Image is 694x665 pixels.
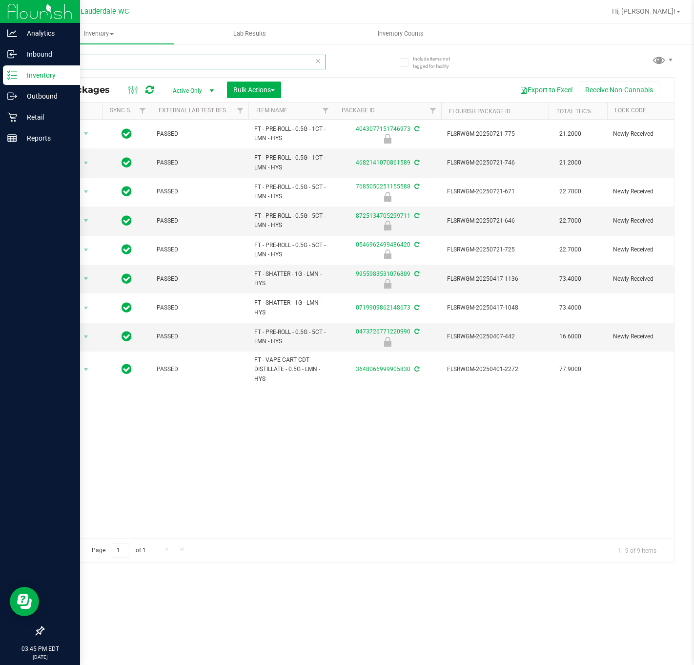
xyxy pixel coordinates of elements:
[356,304,410,311] a: 0719909862148673
[254,328,328,346] span: FT - PRE-ROLL - 0.5G - 5CT - LMN - HYS
[554,156,586,170] span: 21.2000
[342,107,375,114] a: Package ID
[579,82,659,98] button: Receive Non-Cannabis
[122,362,132,376] span: In Sync
[254,270,328,288] span: FT - SHATTER - 1G - LMN - HYS
[80,243,92,257] span: select
[254,153,328,172] span: FT - PRE-ROLL - 0.5G - 1CT - LMN - HYS
[227,82,281,98] button: Bulk Actions
[10,587,39,616] iframe: Resource center
[17,69,76,81] p: Inventory
[613,129,674,139] span: Newly Received
[80,363,92,376] span: select
[7,28,17,38] inline-svg: Analytics
[612,7,675,15] span: Hi, [PERSON_NAME]!
[615,107,646,114] a: Lock Code
[220,29,279,38] span: Lab Results
[80,185,92,199] span: select
[554,362,586,376] span: 77.9000
[447,187,543,196] span: FLSRWGM-20250721-671
[332,134,443,144] div: Newly Received
[365,29,437,38] span: Inventory Counts
[332,192,443,202] div: Newly Received
[83,543,154,558] span: Page of 1
[449,108,510,115] a: Flourish Package ID
[157,129,243,139] span: PASSED
[157,332,243,341] span: PASSED
[23,23,174,44] a: Inventory
[413,183,419,190] span: Sync from Compliance System
[447,245,543,254] span: FLSRWGM-20250721-725
[254,183,328,201] span: FT - PRE-ROLL - 0.5G - 5CT - LMN - HYS
[17,90,76,102] p: Outbound
[556,108,592,115] a: Total THC%
[7,49,17,59] inline-svg: Inbound
[447,216,543,226] span: FLSRWGM-20250721-646
[413,125,419,132] span: Sync from Compliance System
[447,365,543,374] span: FLSRWGM-20250401-2272
[325,23,476,44] a: Inventory Counts
[17,48,76,60] p: Inbound
[318,103,334,119] a: Filter
[233,86,275,94] span: Bulk Actions
[613,187,674,196] span: Newly Received
[174,23,325,44] a: Lab Results
[4,653,76,661] p: [DATE]
[80,156,92,170] span: select
[80,301,92,315] span: select
[613,245,674,254] span: Newly Received
[254,125,328,143] span: FT - PRE-ROLL - 0.5G - 1CT - LMN - HYS
[70,7,129,16] span: Ft. Lauderdale WC
[17,111,76,123] p: Retail
[7,70,17,80] inline-svg: Inventory
[447,303,543,312] span: FLSRWGM-20250417-1048
[122,330,132,343] span: In Sync
[613,216,674,226] span: Newly Received
[232,103,248,119] a: Filter
[332,249,443,259] div: Newly Received
[554,301,586,315] span: 73.4000
[610,543,664,558] span: 1 - 9 of 9 items
[43,55,326,69] input: Search Package ID, Item Name, SKU, Lot or Part Number...
[413,55,462,70] span: Include items not tagged for facility
[157,303,243,312] span: PASSED
[554,272,586,286] span: 73.4000
[7,112,17,122] inline-svg: Retail
[554,330,586,344] span: 16.6000
[554,214,586,228] span: 22.7000
[254,241,328,259] span: FT - PRE-ROLL - 0.5G - 5CT - LMN - HYS
[122,243,132,256] span: In Sync
[254,211,328,230] span: FT - PRE-ROLL - 0.5G - 5CT - LMN - HYS
[554,243,586,257] span: 22.7000
[315,55,322,67] span: Clear
[80,214,92,228] span: select
[613,332,674,341] span: Newly Received
[413,270,419,277] span: Sync from Compliance System
[80,330,92,344] span: select
[413,304,419,311] span: Sync from Compliance System
[254,355,328,384] span: FT - VAPE CART CDT DISTILLATE - 0.5G - LMN - HYS
[51,84,120,95] span: All Packages
[356,125,410,132] a: 4043077151746973
[447,129,543,139] span: FLSRWGM-20250721-775
[256,107,287,114] a: Item Name
[613,274,674,284] span: Newly Received
[157,187,243,196] span: PASSED
[356,328,410,335] a: 0473726771220990
[356,241,410,248] a: 0546962499486420
[356,270,410,277] a: 9955983531076809
[413,159,419,166] span: Sync from Compliance System
[554,185,586,199] span: 22.7000
[332,279,443,289] div: Newly Received
[17,132,76,144] p: Reports
[447,274,543,284] span: FLSRWGM-20250417-1136
[122,272,132,286] span: In Sync
[447,158,543,167] span: FLSRWGM-20250721-746
[413,366,419,373] span: Sync from Compliance System
[554,127,586,141] span: 21.2000
[425,103,441,119] a: Filter
[159,107,235,114] a: External Lab Test Result
[17,27,76,39] p: Analytics
[23,29,174,38] span: Inventory
[413,328,419,335] span: Sync from Compliance System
